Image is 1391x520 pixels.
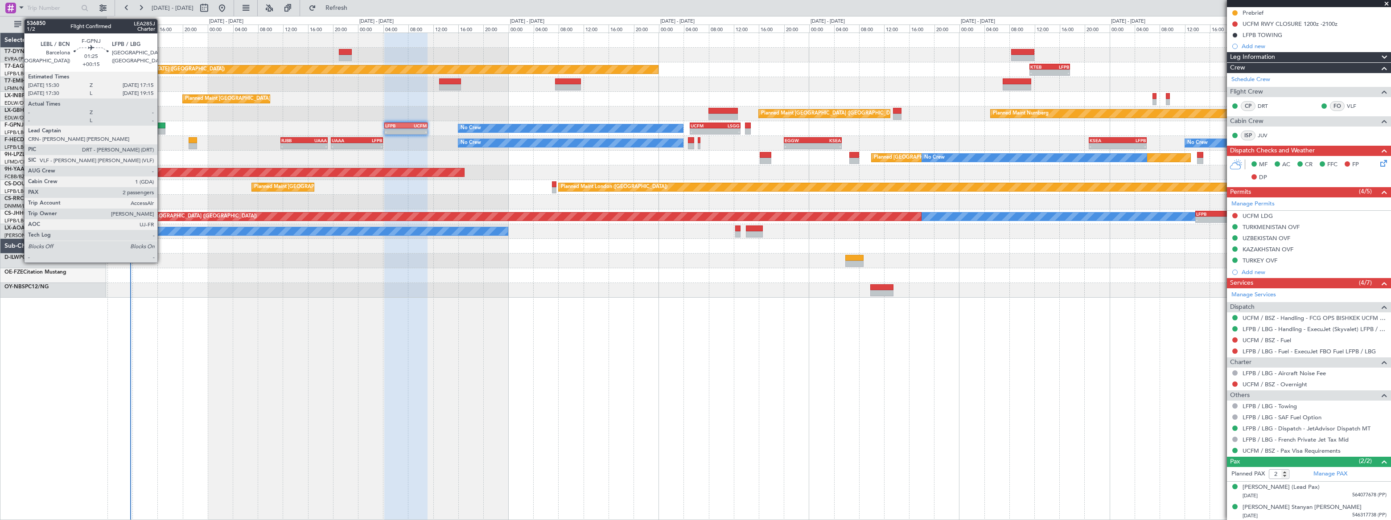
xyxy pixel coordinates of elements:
div: 00:00 [208,25,233,33]
div: No Crew [1187,136,1208,150]
span: [DATE] [1243,512,1258,519]
div: Planned Maint [US_STATE] ([GEOGRAPHIC_DATA]) [110,63,225,76]
div: [DATE] - [DATE] [108,18,142,25]
div: - [332,143,357,149]
span: T7-DYN [4,49,25,54]
div: 00:00 [809,25,834,33]
div: [DATE] - [DATE] [209,18,243,25]
div: 09:05 Z [115,188,134,193]
a: EDLW/DTM [4,100,31,106]
span: AC [1282,160,1290,169]
div: - [1218,217,1239,222]
div: 04:00 [534,25,559,33]
span: 9H-YAA [4,167,25,172]
a: CS-RRCFalcon 900LX [4,196,57,201]
div: 16:00 [308,25,333,33]
div: - [357,143,382,149]
div: 16:00 [1210,25,1235,33]
div: CYBG [1218,211,1239,217]
div: UCFM LDG [1243,212,1273,220]
span: D-ILWP [4,255,22,260]
div: KSEA [813,138,841,143]
div: Prebrief [1243,9,1263,16]
a: CS-DOUGlobal 6500 [4,181,56,187]
span: (4/7) [1359,278,1372,287]
div: - [1196,217,1218,222]
div: KSEA [1090,138,1118,143]
span: Flight Crew [1230,87,1263,97]
span: All Aircraft [23,21,94,28]
span: Crew [1230,63,1245,73]
a: T7-DYNChallenger 604 [4,49,63,54]
a: [PERSON_NAME]/QSA [4,232,57,239]
div: 04:00 [984,25,1009,33]
div: - [1118,143,1146,149]
span: Dispatch [1230,302,1255,312]
div: - [304,143,327,149]
div: 16:00 [909,25,934,33]
label: Planned PAX [1231,470,1265,479]
div: - [1090,143,1118,149]
div: 04:00 [834,25,859,33]
span: OY-NBS [4,284,25,290]
span: 9H-LPZ [4,152,22,157]
div: 08:00 [408,25,433,33]
a: F-GPNJFalcon 900EX [4,123,58,128]
a: 9H-YAAGlobal 5000 [4,167,55,172]
div: 12:00 [283,25,308,33]
a: LFPB / LBG - Handling - ExecuJet (Skyvalet) LFPB / LBG [1243,325,1387,333]
div: 12:00 [133,25,158,33]
div: 08:00 [709,25,734,33]
div: [PERSON_NAME] (Lead Pax) [1243,483,1320,492]
div: CP [1241,101,1255,111]
div: Planned Maint Nurnberg [993,107,1049,120]
div: 16:00 [609,25,634,33]
span: LX-INB [4,93,22,98]
span: CS-RRC [4,196,24,201]
a: DRT [1258,102,1278,110]
div: LFPB [133,182,152,187]
span: F-HECD [4,137,24,143]
a: LFMD/CEQ [4,159,30,165]
div: LFPB [1196,211,1218,217]
div: UCFM [691,123,715,128]
a: LFPB / LBG - Fuel - ExecuJet FBO Fuel LFPB / LBG [1243,348,1376,355]
div: TURKEY OVF [1243,257,1277,264]
div: [DATE] - [DATE] [1111,18,1145,25]
a: Manage Permits [1231,200,1275,209]
div: UCFM [406,123,426,128]
div: 16:00 [1060,25,1085,33]
a: LFPB / LBG - Towing [1243,402,1297,410]
a: LFPB / LBG - Aircraft Noise Fee [1243,369,1326,377]
div: - [134,188,153,193]
a: LFPB/LBG [4,129,28,136]
a: LFMN/NCE [4,85,31,92]
span: 546317738 (PP) [1352,512,1387,519]
span: LX-AOA [4,225,25,231]
a: LFPB/LBG [4,217,28,224]
span: FP [1352,160,1359,169]
div: Planned Maint [GEOGRAPHIC_DATA] ([GEOGRAPHIC_DATA]) [116,210,257,223]
div: 00:00 [959,25,984,33]
div: No Crew [924,151,945,164]
span: F-GPNJ [4,123,24,128]
div: LFPB [385,123,406,128]
span: T7-EMI [4,78,22,84]
span: LX-GBH [4,108,24,113]
div: 16:00 [458,25,483,33]
a: LFPB / LBG - SAF Fuel Option [1243,414,1321,421]
span: T7-EAGL [4,64,26,69]
span: OE-FZE [4,270,23,275]
div: Add new [1242,268,1387,276]
div: LFPB TOWING [1243,31,1282,39]
a: UCFM / BSZ - Pax Visa Requirements [1243,447,1341,454]
a: DNMM/LOS [4,203,32,209]
a: EVRA/[PERSON_NAME] [4,56,60,62]
div: Planned Maint [GEOGRAPHIC_DATA] ([GEOGRAPHIC_DATA]) [761,107,901,120]
div: 00:00 [1110,25,1135,33]
span: Cabin Crew [1230,116,1263,127]
a: T7-EMIHawker 900XP [4,78,59,84]
div: KTEB [1030,64,1049,70]
div: UZBEKISTAN OVF [1243,234,1290,242]
div: [DATE] - [DATE] [660,18,695,25]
